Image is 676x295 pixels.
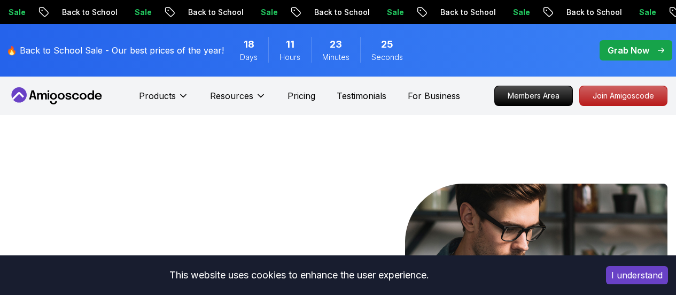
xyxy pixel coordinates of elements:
[371,52,403,63] span: Seconds
[580,86,667,105] p: Join Amigoscode
[431,7,504,18] p: Back to School
[210,89,253,102] p: Resources
[381,37,393,52] span: 25 Seconds
[139,89,189,111] button: Products
[378,7,412,18] p: Sale
[608,44,649,57] p: Grab Now
[6,44,224,57] p: 🔥 Back to School Sale - Our best prices of the year!
[504,7,538,18] p: Sale
[252,7,286,18] p: Sale
[305,7,378,18] p: Back to School
[330,37,342,52] span: 23 Minutes
[557,7,630,18] p: Back to School
[288,89,315,102] a: Pricing
[53,7,126,18] p: Back to School
[126,7,160,18] p: Sale
[240,52,258,63] span: Days
[179,7,252,18] p: Back to School
[494,86,573,106] a: Members Area
[279,52,300,63] span: Hours
[8,263,590,287] div: This website uses cookies to enhance the user experience.
[630,7,664,18] p: Sale
[495,86,572,105] p: Members Area
[244,37,254,52] span: 18 Days
[139,89,176,102] p: Products
[579,86,667,106] a: Join Amigoscode
[606,266,668,284] button: Accept cookies
[210,89,266,111] button: Resources
[408,89,460,102] a: For Business
[286,37,294,52] span: 11 Hours
[337,89,386,102] a: Testimonials
[322,52,349,63] span: Minutes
